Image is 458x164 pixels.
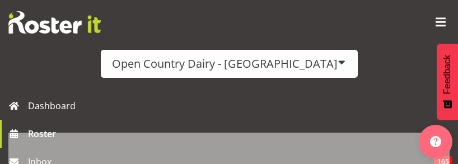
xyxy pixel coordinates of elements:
span: Feedback [442,55,452,94]
span: Roster [28,125,452,142]
img: Rosterit website logo [8,11,101,34]
div: Open Country Dairy - [GEOGRAPHIC_DATA] [112,55,347,72]
button: Feedback - Show survey [437,44,458,120]
span: Dashboard [28,97,452,114]
img: help-xxl-2.png [430,136,441,147]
